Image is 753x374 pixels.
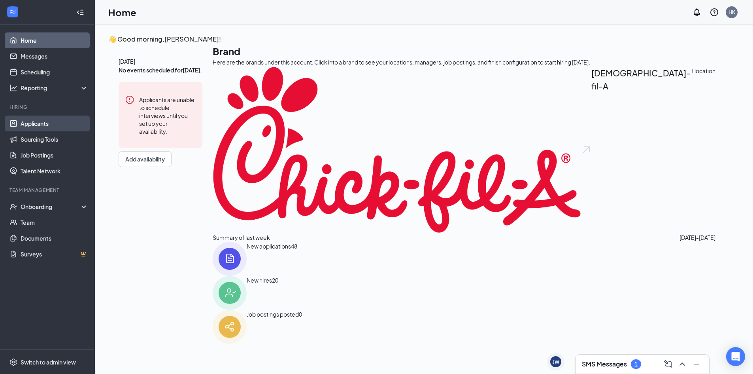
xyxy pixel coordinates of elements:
span: 1 location [691,66,715,233]
button: Minimize [690,358,703,370]
span: No events scheduled for [DATE] . [119,66,202,74]
button: ComposeMessage [662,358,674,370]
svg: Minimize [692,359,701,369]
h3: SMS Messages [582,360,627,368]
h1: Brand [213,44,715,58]
img: icon [213,242,247,276]
a: Applicants [21,116,88,131]
div: Job postings posted [247,310,299,344]
button: ChevronUp [676,358,689,370]
div: Team Management [9,187,87,194]
div: New hires [247,276,272,310]
a: Home [21,32,88,48]
button: Add availability [119,151,172,167]
div: Here are the brands under this account. Click into a brand to see your locations, managers, job p... [213,58,715,66]
div: New applications [247,242,291,276]
svg: Notifications [692,8,702,17]
h2: [DEMOGRAPHIC_DATA]-fil-A [591,66,691,233]
svg: Collapse [76,8,84,16]
span: 20 [272,276,278,310]
a: SurveysCrown [21,246,88,262]
div: Onboarding [21,203,81,211]
svg: UserCheck [9,203,17,211]
div: Reporting [21,84,89,92]
a: Documents [21,230,88,246]
span: 0 [299,310,302,344]
img: Chick-fil-A [213,66,581,233]
div: HK [728,9,735,15]
svg: ComposeMessage [663,359,673,369]
svg: Error [125,95,134,104]
span: [DATE] [119,57,202,66]
svg: Settings [9,358,17,366]
svg: ChevronUp [678,359,687,369]
svg: Analysis [9,84,17,92]
div: JW [553,359,559,365]
img: icon [213,310,247,344]
span: Summary of last week [213,233,270,242]
a: Team [21,215,88,230]
div: Open Intercom Messenger [726,347,745,366]
a: Sourcing Tools [21,131,88,147]
svg: WorkstreamLogo [9,8,17,16]
h1: Home [108,6,136,19]
span: 48 [291,242,297,276]
a: Scheduling [21,64,88,80]
svg: QuestionInfo [710,8,719,17]
span: [DATE] - [DATE] [679,233,715,242]
img: open.6027fd2a22e1237b5b06.svg [581,66,591,233]
a: Talent Network [21,163,88,179]
img: icon [213,276,247,310]
div: Hiring [9,104,87,110]
div: Applicants are unable to schedule interviews until you set up your availability. [139,95,196,135]
a: Messages [21,48,88,64]
div: Switch to admin view [21,358,76,366]
a: Job Postings [21,147,88,163]
h3: 👋 Good morning, [PERSON_NAME] ! [108,34,715,44]
div: 1 [634,361,638,368]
